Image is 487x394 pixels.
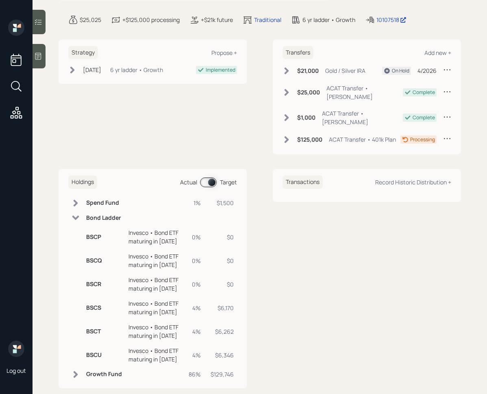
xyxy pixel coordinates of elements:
[128,252,182,269] div: Invesco • Bond ETF maturing in [DATE]
[86,215,122,221] h6: Bond Ladder
[211,233,234,241] div: $0
[122,15,180,24] div: +$125,000 processing
[211,351,234,359] div: $6,346
[424,49,451,57] div: Add new +
[375,178,451,186] div: Record Historic Distribution +
[128,228,182,245] div: Invesco • Bond ETF maturing in [DATE]
[206,66,235,74] div: Implemented
[211,256,234,265] div: $0
[297,68,319,74] h6: $21,000
[329,135,396,144] div: ACAT Transfer • 401k Plan
[80,15,101,24] div: $25,025
[302,15,355,24] div: 6 yr ladder • Growth
[180,178,197,186] div: Actual
[211,370,234,379] div: $129,746
[211,280,234,289] div: $0
[254,15,281,24] div: Traditional
[211,304,234,312] div: $6,170
[297,114,315,121] h6: $1,000
[211,199,234,207] div: $1,500
[189,304,201,312] div: 4%
[189,280,201,289] div: 0%
[189,233,201,241] div: 0%
[283,175,323,189] h6: Transactions
[322,109,403,126] div: ACAT Transfer • [PERSON_NAME]
[128,276,182,293] div: Invesco • Bond ETF maturing in [DATE]
[86,304,122,311] h6: BSCS
[86,234,122,241] h6: BSCP
[86,199,122,206] h6: Spend Fund
[189,199,201,207] div: 1%
[297,89,320,96] h6: $25,000
[128,299,182,316] div: Invesco • Bond ETF maturing in [DATE]
[189,370,201,379] div: 86%
[68,46,98,59] h6: Strategy
[376,15,407,24] div: 10107518
[297,136,322,143] h6: $125,000
[7,367,26,374] div: Log out
[201,15,233,24] div: +$21k future
[413,114,435,121] div: Complete
[211,327,234,336] div: $6,262
[211,49,237,57] div: Propose +
[86,328,122,335] h6: BSCT
[283,46,313,59] h6: Transfers
[220,178,237,186] div: Target
[110,66,163,74] div: 6 yr ladder • Growth
[189,351,201,359] div: 4%
[417,66,437,75] div: 4/2026
[410,136,435,143] div: Processing
[86,352,122,359] h6: BSCU
[392,67,409,74] div: On Hold
[83,66,101,74] div: [DATE]
[413,89,435,96] div: Complete
[128,323,182,340] div: Invesco • Bond ETF maturing in [DATE]
[86,371,122,378] h6: Growth Fund
[128,346,182,363] div: Invesco • Bond ETF maturing in [DATE]
[8,341,24,357] img: retirable_logo.png
[325,66,365,75] div: Gold / Silver IRA
[86,281,122,288] h6: BSCR
[86,257,122,264] h6: BSCQ
[68,175,97,189] h6: Holdings
[326,84,403,101] div: ACAT Transfer • [PERSON_NAME]
[189,327,201,336] div: 4%
[189,256,201,265] div: 0%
